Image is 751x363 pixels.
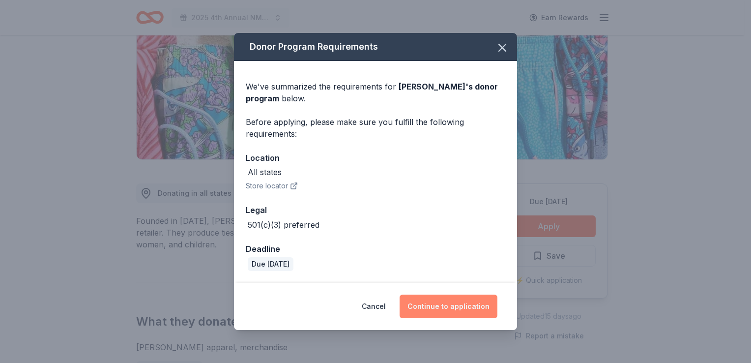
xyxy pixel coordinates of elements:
[246,242,505,255] div: Deadline
[246,151,505,164] div: Location
[246,81,505,104] div: We've summarized the requirements for below.
[248,257,293,271] div: Due [DATE]
[246,204,505,216] div: Legal
[248,166,282,178] div: All states
[248,219,319,231] div: 501(c)(3) preferred
[246,116,505,140] div: Before applying, please make sure you fulfill the following requirements:
[246,180,298,192] button: Store locator
[400,295,497,318] button: Continue to application
[234,33,517,61] div: Donor Program Requirements
[362,295,386,318] button: Cancel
